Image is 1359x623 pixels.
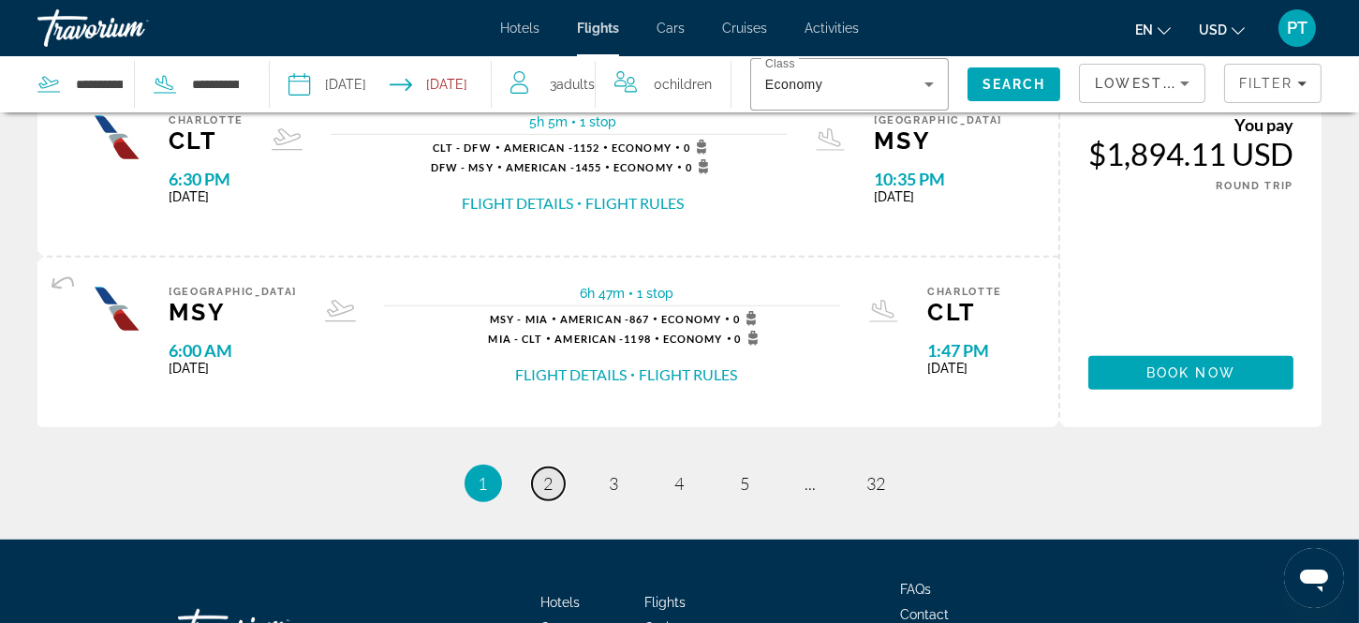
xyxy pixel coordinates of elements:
[504,141,599,154] span: 1152
[1273,8,1322,48] button: User Menu
[556,77,595,92] span: Adults
[613,161,673,173] span: Economy
[1239,76,1293,91] span: Filter
[492,56,731,112] button: Travelers: 3 adults, 0 children
[1287,19,1307,37] span: PT
[927,286,1002,298] span: Charlotte
[765,77,822,92] span: Economy
[982,77,1046,92] span: Search
[1135,22,1153,37] span: en
[1224,64,1322,103] button: Filters
[433,141,492,154] span: CLT - DFW
[431,161,494,173] span: DFW - MSY
[1146,365,1235,380] span: Book now
[489,333,543,345] span: MIA - CLT
[675,473,685,494] span: 4
[874,126,1002,155] span: MSY
[722,21,767,36] a: Cruises
[867,473,886,494] span: 32
[684,140,713,155] span: 0
[927,361,1002,376] span: [DATE]
[805,21,859,36] a: Activities
[663,333,723,345] span: Economy
[637,286,673,301] span: 1 stop
[1088,135,1293,172] div: $1,894.11 USD
[1284,548,1344,608] iframe: Button to launch messaging window
[968,67,1061,101] button: Search
[874,189,1002,204] span: [DATE]
[733,311,762,326] span: 0
[580,286,625,301] span: 6h 47m
[94,286,140,333] img: Airline logo
[874,114,1002,126] span: [GEOGRAPHIC_DATA]
[1088,356,1293,390] button: Book now
[37,465,1322,502] nav: Pagination
[1095,76,1215,91] span: Lowest Price
[1199,16,1245,43] button: Change currency
[550,71,595,97] span: 3
[1217,180,1294,192] span: ROUND TRIP
[900,607,949,622] a: Contact
[500,21,539,36] a: Hotels
[169,169,244,189] span: 6:30 PM
[661,313,721,325] span: Economy
[479,473,488,494] span: 1
[169,189,244,204] span: [DATE]
[169,286,297,298] span: [GEOGRAPHIC_DATA]
[900,582,931,597] a: FAQs
[1088,114,1293,135] div: You pay
[610,473,619,494] span: 3
[529,114,568,129] span: 5h 5m
[169,126,244,155] span: CLT
[874,169,1002,189] span: 10:35 PM
[1199,22,1227,37] span: USD
[580,114,616,129] span: 1 stop
[515,364,627,385] button: Flight Details
[805,473,817,494] span: ...
[1095,72,1189,95] mat-select: Sort by
[462,193,573,214] button: Flight Details
[544,473,554,494] span: 2
[169,298,297,326] span: MSY
[288,56,366,112] button: Select depart date
[927,340,1002,361] span: 1:47 PM
[735,331,764,346] span: 0
[612,141,672,154] span: Economy
[506,161,601,173] span: 1455
[639,364,737,385] button: Flight Rules
[662,77,712,92] span: Children
[686,159,715,174] span: 0
[94,114,140,161] img: Airline logo
[554,333,650,345] span: 1198
[169,340,297,361] span: 6:00 AM
[765,58,795,70] mat-label: Class
[1135,16,1171,43] button: Change language
[390,56,467,112] button: Select return date
[741,473,750,494] span: 5
[554,333,624,345] span: American -
[169,361,297,376] span: [DATE]
[585,193,684,214] button: Flight Rules
[169,114,244,126] span: Charlotte
[490,313,548,325] span: MSY - MIA
[540,595,580,610] a: Hotels
[37,4,225,52] a: Travorium
[654,71,712,97] span: 0
[927,298,1002,326] span: CLT
[504,141,573,154] span: American -
[577,21,619,36] a: Flights
[560,313,629,325] span: American -
[644,595,686,610] a: Flights
[560,313,649,325] span: 867
[657,21,685,36] a: Cars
